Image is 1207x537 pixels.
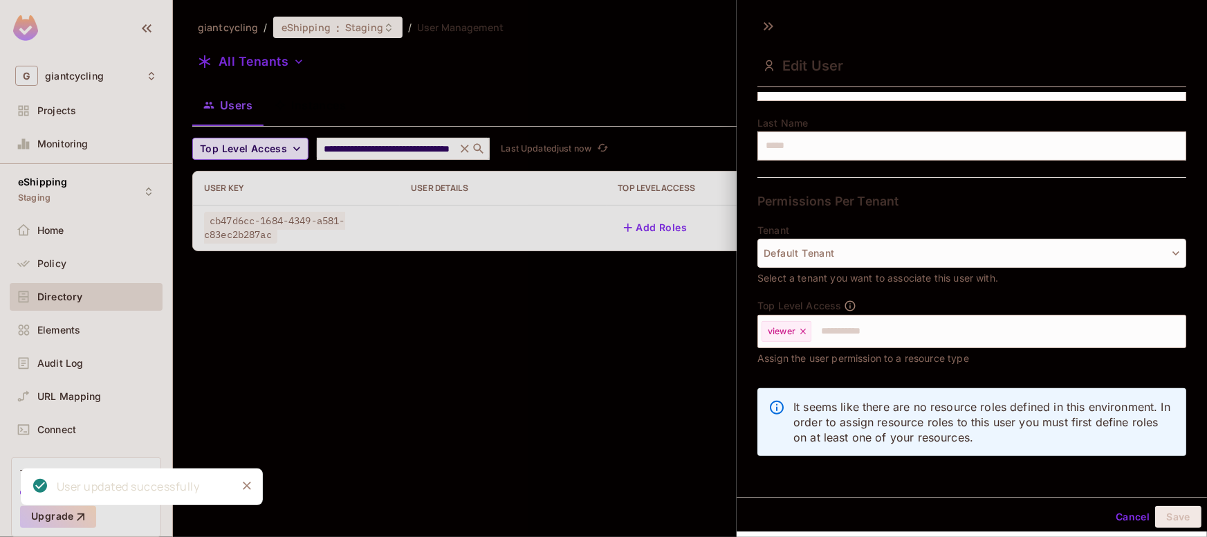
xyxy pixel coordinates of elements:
span: Select a tenant you want to associate this user with. [757,271,998,286]
button: Close [237,475,257,496]
button: Default Tenant [757,239,1186,268]
span: Top Level Access [757,300,841,311]
button: Cancel [1110,506,1155,528]
span: Last Name [757,118,808,129]
div: viewer [762,321,811,342]
button: Open [1179,329,1181,332]
p: It seems like there are no resource roles defined in this environment. In order to assign resourc... [793,399,1175,445]
span: viewer [768,326,795,337]
span: Edit User [782,57,843,74]
span: Assign the user permission to a resource type [757,351,969,366]
span: Tenant [757,225,789,236]
div: User updated successfully [57,478,200,495]
span: Permissions Per Tenant [757,194,899,208]
button: Save [1155,506,1201,528]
